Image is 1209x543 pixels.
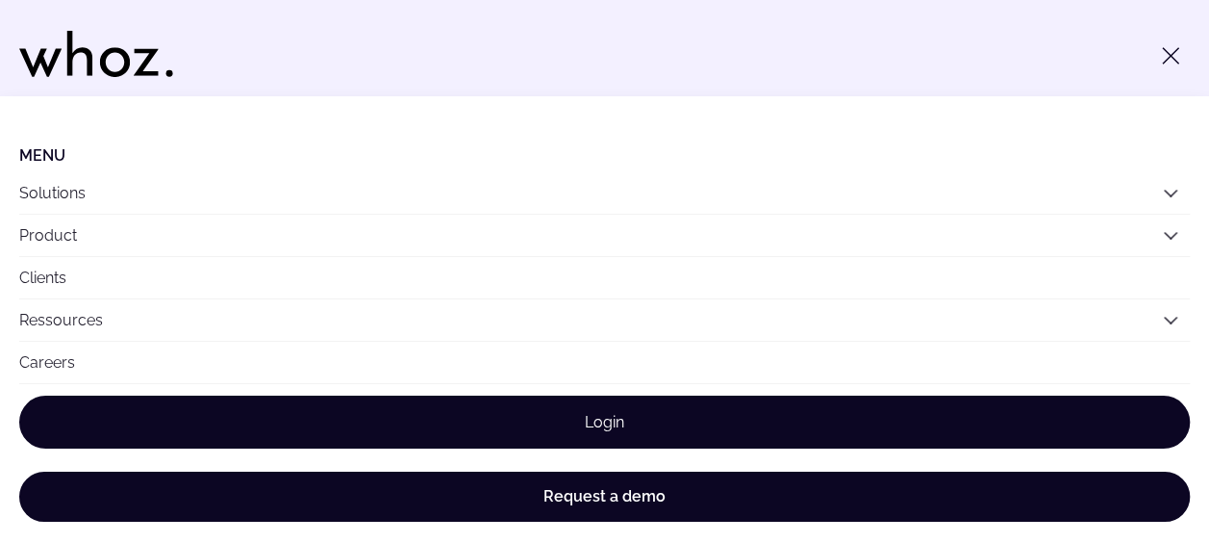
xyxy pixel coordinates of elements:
[19,172,1190,214] button: Solutions
[19,257,1190,298] a: Clients
[1082,416,1182,516] iframe: Chatbot
[19,299,1190,341] button: Ressources
[19,215,1190,256] button: Product
[19,396,1190,449] a: Login
[19,146,1190,165] li: Menu
[19,226,77,245] a: Product
[1151,37,1190,75] button: Toggle menu
[19,342,1190,383] a: Careers
[19,472,1190,522] a: Request a demo
[19,311,103,329] a: Ressources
